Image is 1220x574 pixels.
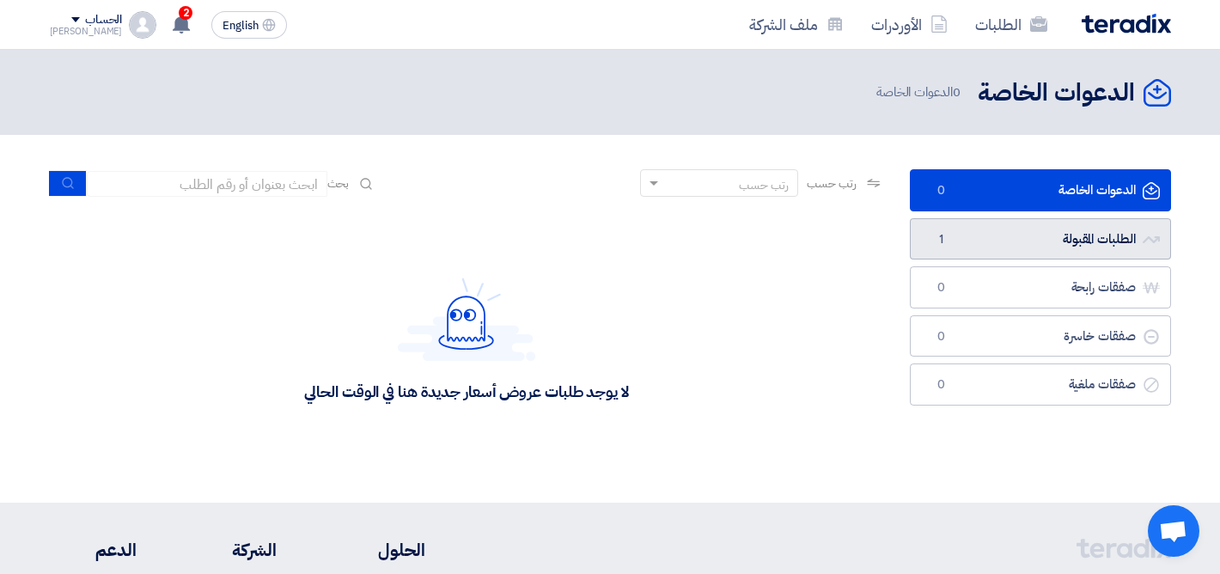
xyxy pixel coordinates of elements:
span: 0 [931,376,952,394]
span: 1 [931,231,952,248]
span: بحث [327,174,350,192]
div: لا يوجد طلبات عروض أسعار جديدة هنا في الوقت الحالي [304,382,628,401]
a: Open chat [1148,505,1199,557]
a: ملف الشركة [735,4,857,45]
div: الحساب [85,13,122,27]
input: ابحث بعنوان أو رقم الطلب [87,171,327,197]
button: English [211,11,287,39]
div: رتب حسب [739,176,789,194]
div: [PERSON_NAME] [50,27,123,36]
a: الطلبات [961,4,1061,45]
span: English [223,20,259,32]
span: 0 [931,279,952,296]
span: 0 [931,182,952,199]
span: الدعوات الخاصة [876,82,964,102]
a: صفقات خاسرة0 [910,315,1171,357]
img: profile_test.png [129,11,156,39]
li: الدعم [50,537,137,563]
span: 0 [931,328,952,345]
img: Hello [398,278,535,361]
a: صفقات رابحة0 [910,266,1171,308]
li: الحلول [328,537,425,563]
span: رتب حسب [807,174,856,192]
h2: الدعوات الخاصة [978,76,1135,110]
img: Teradix logo [1082,14,1171,34]
a: صفقات ملغية0 [910,363,1171,406]
li: الشركة [187,537,277,563]
a: الدعوات الخاصة0 [910,169,1171,211]
a: الطلبات المقبولة1 [910,218,1171,260]
a: الأوردرات [857,4,961,45]
span: 0 [953,82,961,101]
span: 2 [179,6,192,20]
